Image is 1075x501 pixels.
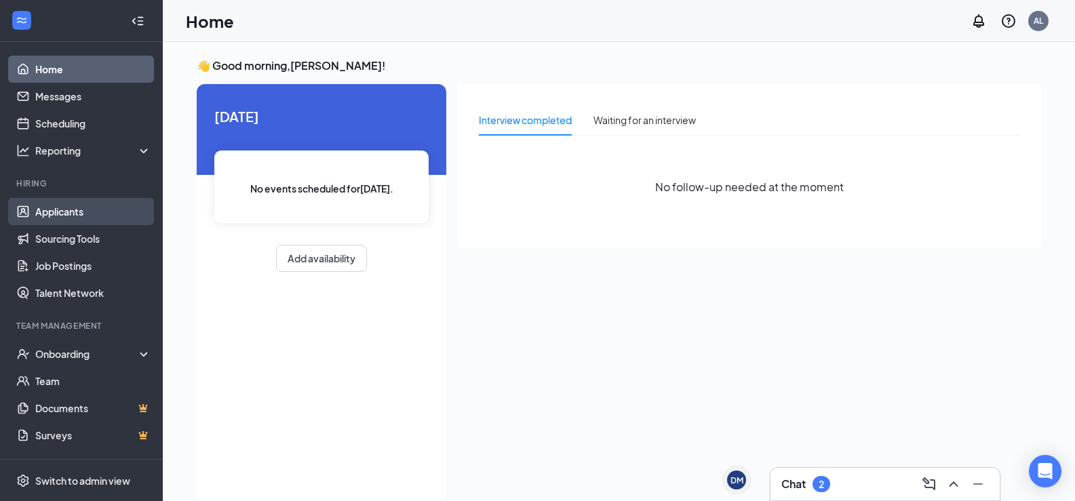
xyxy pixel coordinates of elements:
div: Open Intercom Messenger [1029,455,1061,487]
h3: 👋 Good morning, [PERSON_NAME] ! [197,58,1041,73]
div: DM [730,475,743,486]
svg: Analysis [16,144,30,157]
div: Onboarding [35,347,140,361]
svg: Collapse [131,14,144,28]
a: SurveysCrown [35,422,151,449]
button: ComposeMessage [918,473,940,495]
div: Switch to admin view [35,474,130,487]
button: Add availability [276,245,367,272]
svg: Minimize [970,476,986,492]
button: Minimize [967,473,989,495]
div: Reporting [35,144,152,157]
a: Sourcing Tools [35,225,151,252]
svg: ChevronUp [945,476,962,492]
a: Applicants [35,198,151,225]
svg: WorkstreamLogo [15,14,28,27]
a: Talent Network [35,279,151,306]
svg: ComposeMessage [921,476,937,492]
a: Job Postings [35,252,151,279]
button: ChevronUp [943,473,964,495]
a: DocumentsCrown [35,395,151,422]
a: Team [35,367,151,395]
div: Hiring [16,178,149,189]
div: 2 [819,479,824,490]
span: [DATE] [214,106,429,127]
h3: Chat [781,477,806,492]
a: Messages [35,83,151,110]
a: Scheduling [35,110,151,137]
div: Waiting for an interview [593,113,696,127]
span: No events scheduled for [DATE] . [250,181,393,196]
div: Interview completed [479,113,572,127]
svg: UserCheck [16,347,30,361]
div: Team Management [16,320,149,332]
div: AL [1034,15,1043,26]
svg: Notifications [971,13,987,29]
a: Home [35,56,151,83]
svg: QuestionInfo [1000,13,1017,29]
svg: Settings [16,474,30,487]
h1: Home [186,9,234,33]
span: No follow-up needed at the moment [655,178,844,195]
